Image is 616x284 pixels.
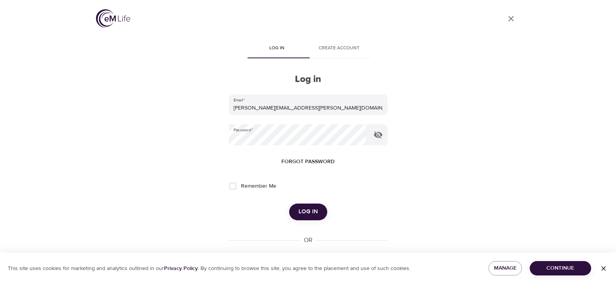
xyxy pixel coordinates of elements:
[241,182,276,190] span: Remember Me
[96,9,130,28] img: logo
[289,204,327,220] button: Log in
[281,157,335,167] span: Forgot password
[229,74,387,85] h2: Log in
[251,44,304,52] span: Log in
[229,40,387,58] div: disabled tabs example
[502,9,520,28] a: close
[164,265,198,272] a: Privacy Policy
[301,236,316,245] div: OR
[536,263,585,273] span: Continue
[278,155,338,169] button: Forgot password
[495,263,516,273] span: Manage
[530,261,591,275] button: Continue
[489,261,522,275] button: Manage
[313,44,366,52] span: Create account
[298,207,318,217] span: Log in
